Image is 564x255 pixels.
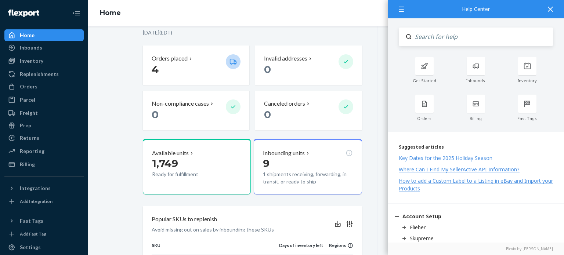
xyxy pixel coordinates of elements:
[4,55,84,67] a: Inventory
[399,177,553,192] div: How to add a Custom Label to a Listing in eBay and Import your Products
[4,132,84,144] a: Returns
[263,157,270,170] span: 9
[20,32,35,39] div: Home
[399,154,492,161] div: Key Dates for the 2025 Holiday Season
[152,157,178,170] span: 1,749
[399,144,444,150] span: Suggested articles
[152,54,188,63] p: Orders placed
[410,224,426,231] div: Flieber
[152,226,274,233] p: Avoid missing out on sales by inbounding these SKUs
[152,149,189,157] p: Available units
[502,116,553,121] div: Fast Tags
[20,185,51,192] div: Integrations
[255,45,362,85] button: Invalid addresses 0
[152,63,159,76] span: 4
[4,241,84,253] a: Settings
[254,139,362,194] button: Inbounding units91 shipments receiving, forwarding, in transit, or ready to ship
[263,171,352,185] p: 1 shipments receiving, forwarding, in transit, or ready to ship
[20,198,53,204] div: Add Integration
[399,78,450,83] div: Get Started
[410,235,434,242] div: Skupreme
[450,78,502,83] div: Inbounds
[323,242,353,248] div: Regions
[4,94,84,106] a: Parcel
[20,44,42,51] div: Inbounds
[152,171,220,178] p: Ready for fulfillment
[20,147,44,155] div: Reporting
[4,68,84,80] a: Replenishments
[20,109,38,117] div: Freight
[502,78,553,83] div: Inventory
[20,96,35,103] div: Parcel
[411,28,553,46] input: Search
[20,244,41,251] div: Settings
[4,215,84,227] button: Fast Tags
[4,182,84,194] button: Integrations
[94,3,127,24] ol: breadcrumbs
[264,99,305,108] p: Canceled orders
[4,145,84,157] a: Reporting
[143,91,249,130] button: Non-compliance cases 0
[8,10,39,17] img: Flexport logo
[263,149,305,157] p: Inbounding units
[143,29,362,36] p: [DATE] ( EDT )
[264,108,271,121] span: 0
[4,29,84,41] a: Home
[264,63,271,76] span: 0
[100,9,121,17] a: Home
[20,70,59,78] div: Replenishments
[399,116,450,121] div: Orders
[4,107,84,119] a: Freight
[20,57,43,65] div: Inventory
[4,120,84,131] a: Prep
[152,108,159,121] span: 0
[4,81,84,92] a: Orders
[20,83,37,90] div: Orders
[152,242,279,255] th: SKU
[4,230,84,238] a: Add Fast Tag
[255,91,362,130] button: Canceled orders 0
[4,42,84,54] a: Inbounds
[264,54,307,63] p: Invalid addresses
[20,161,35,168] div: Billing
[450,116,502,121] div: Billing
[20,231,46,237] div: Add Fast Tag
[20,217,43,225] div: Fast Tags
[20,134,39,142] div: Returns
[4,159,84,170] a: Billing
[399,166,520,173] div: Where Can I Find My SellerActive API Information?
[143,45,249,85] button: Orders placed 4
[69,6,84,21] button: Close Navigation
[399,7,553,12] div: Help Center
[399,246,553,251] a: Elevio by [PERSON_NAME]
[152,215,217,223] p: Popular SKUs to replenish
[152,99,209,108] p: Non-compliance cases
[402,213,441,220] div: Account Setup
[4,197,84,206] a: Add Integration
[143,139,251,194] button: Available units1,749Ready for fulfillment
[279,242,323,255] th: Days of inventory left
[20,122,31,129] div: Prep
